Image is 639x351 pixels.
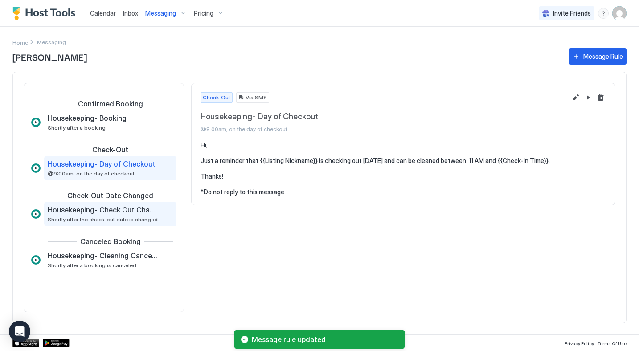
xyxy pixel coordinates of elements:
[123,9,138,17] span: Inbox
[80,237,141,246] span: Canceled Booking
[595,92,606,103] button: Delete message rule
[145,9,176,17] span: Messaging
[123,8,138,18] a: Inbox
[612,6,627,20] div: User profile
[90,8,116,18] a: Calendar
[569,48,627,65] button: Message Rule
[37,39,66,45] span: Breadcrumb
[201,141,606,196] pre: Hi, Just a reminder that {{Listing Nickname}} is checking out [DATE] and can be cleaned between 1...
[48,114,127,122] span: Housekeeping- Booking
[201,126,567,132] span: @9:00am, on the day of checkout
[194,9,213,17] span: Pricing
[48,251,159,260] span: Housekeeping- Cleaning Cancellation
[570,92,581,103] button: Edit message rule
[598,8,609,19] div: menu
[12,37,28,47] a: Home
[48,170,135,177] span: @9:00am, on the day of checkout
[12,37,28,47] div: Breadcrumb
[48,159,156,168] span: Housekeeping- Day of Checkout
[48,262,136,269] span: Shortly after a booking is canceled
[78,99,143,108] span: Confirmed Booking
[583,92,594,103] button: Pause Message Rule
[12,39,28,46] span: Home
[553,9,591,17] span: Invite Friends
[246,94,267,102] span: Via SMS
[9,321,30,342] div: Open Intercom Messenger
[48,216,158,223] span: Shortly after the check-out date is changed
[201,112,567,122] span: Housekeeping- Day of Checkout
[48,205,159,214] span: Housekeeping- Check Out Changed
[203,94,230,102] span: Check-Out
[12,7,79,20] a: Host Tools Logo
[90,9,116,17] span: Calendar
[583,52,623,61] div: Message Rule
[67,191,153,200] span: Check-Out Date Changed
[92,145,128,154] span: Check-Out
[12,50,560,63] span: [PERSON_NAME]
[48,124,106,131] span: Shortly after a booking
[252,335,398,344] span: Message rule updated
